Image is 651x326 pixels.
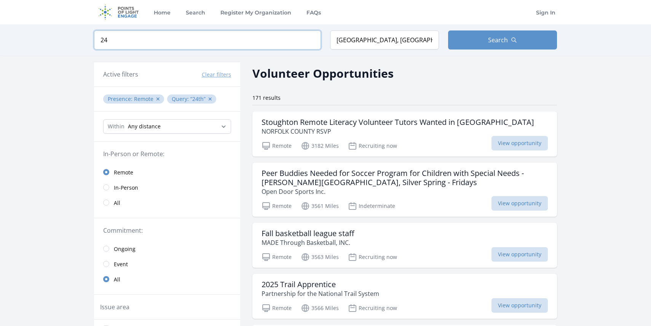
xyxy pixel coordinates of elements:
[301,201,339,211] p: 3561 Miles
[348,252,397,262] p: Recruiting now
[114,184,138,192] span: In-Person
[103,119,231,134] select: Search Radius
[252,65,394,82] h2: Volunteer Opportunities
[114,260,128,268] span: Event
[252,163,557,217] a: Peer Buddies Needed for Soccer Program for Children with Special Needs - [PERSON_NAME][GEOGRAPHIC...
[491,196,548,211] span: View opportunity
[262,187,548,196] p: Open Door Sports Inc.
[348,141,397,150] p: Recruiting now
[491,136,548,150] span: View opportunity
[252,223,557,268] a: Fall basketball league staff MADE Through Basketball, INC. Remote 3563 Miles Recruiting now View ...
[262,252,292,262] p: Remote
[114,169,133,176] span: Remote
[262,118,534,127] h3: Stoughton Remote Literacy Volunteer Tutors Wanted in [GEOGRAPHIC_DATA]
[172,95,190,102] span: Query :
[301,304,339,313] p: 3566 Miles
[190,95,206,102] q: 24th
[114,245,136,253] span: Ongoing
[94,256,240,272] a: Event
[94,30,321,50] input: Keyword
[262,141,292,150] p: Remote
[448,30,557,50] button: Search
[262,127,534,136] p: NORFOLK COUNTY RSVP
[262,229,354,238] h3: Fall basketball league staff
[100,302,129,312] legend: Issue area
[488,35,508,45] span: Search
[301,252,339,262] p: 3563 Miles
[262,289,379,298] p: Partnership for the National Trail System
[252,112,557,157] a: Stoughton Remote Literacy Volunteer Tutors Wanted in [GEOGRAPHIC_DATA] NORFOLK COUNTY RSVP Remote...
[262,169,548,187] h3: Peer Buddies Needed for Soccer Program for Children with Special Needs - [PERSON_NAME][GEOGRAPHIC...
[262,201,292,211] p: Remote
[94,180,240,195] a: In-Person
[108,95,134,102] span: Presence :
[94,272,240,287] a: All
[103,226,231,235] legend: Commitment:
[348,304,397,313] p: Recruiting now
[330,30,439,50] input: Location
[134,95,153,102] span: Remote
[156,95,160,103] button: ✕
[114,276,120,283] span: All
[94,195,240,210] a: All
[208,95,212,103] button: ✕
[301,141,339,150] p: 3182 Miles
[202,71,231,78] button: Clear filters
[348,201,395,211] p: Indeterminate
[94,241,240,256] a: Ongoing
[262,280,379,289] h3: 2025 Trail Apprentice
[252,94,281,101] span: 171 results
[262,304,292,313] p: Remote
[252,274,557,319] a: 2025 Trail Apprentice Partnership for the National Trail System Remote 3566 Miles Recruiting now ...
[114,199,120,207] span: All
[262,238,354,247] p: MADE Through Basketball, INC.
[94,165,240,180] a: Remote
[491,247,548,262] span: View opportunity
[103,149,231,158] legend: In-Person or Remote:
[103,70,138,79] h3: Active filters
[491,298,548,313] span: View opportunity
